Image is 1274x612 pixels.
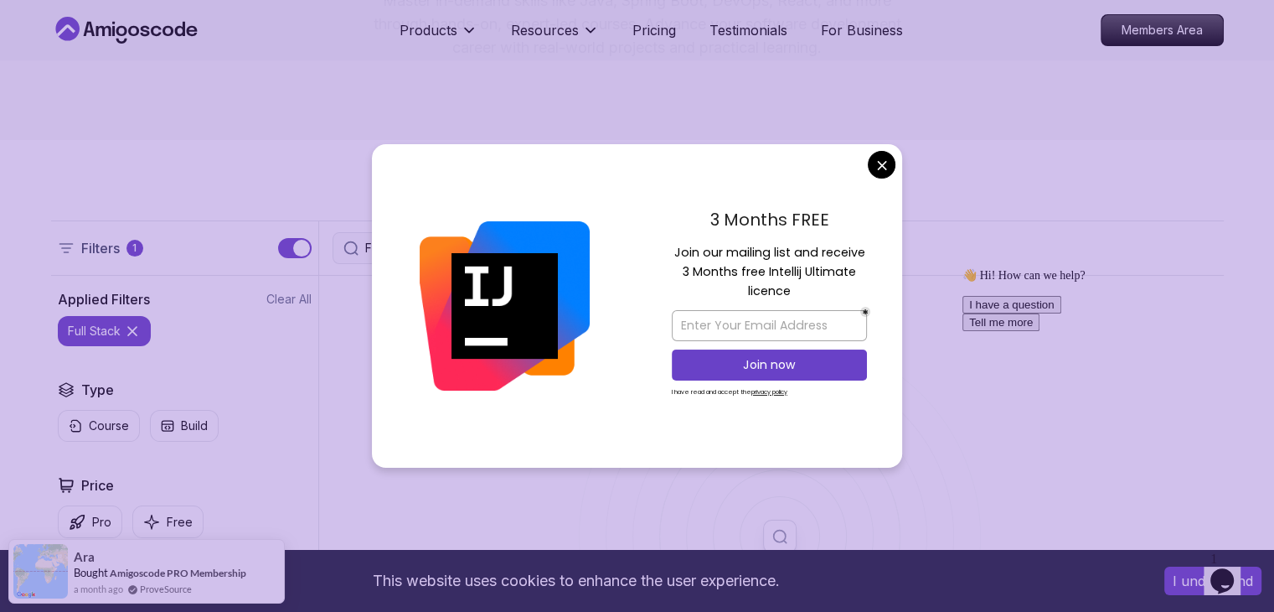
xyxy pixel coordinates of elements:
[74,566,108,579] span: Bought
[400,20,457,40] p: Products
[68,323,121,340] p: Full stack
[74,550,95,564] span: Ara
[7,7,308,70] div: 👋 Hi! How can we help?I have a questionTell me more
[7,8,129,20] span: 👋 Hi! How can we help?
[709,20,787,40] a: Testimonials
[58,506,122,538] button: Pro
[150,410,219,442] button: Build
[1204,545,1257,595] iframe: chat widget
[511,20,599,54] button: Resources
[821,20,903,40] a: For Business
[58,289,150,309] h2: Applied Filters
[132,241,137,255] p: 1
[1164,567,1261,595] button: Accept cookies
[632,20,676,40] a: Pricing
[81,238,120,258] p: Filters
[74,582,123,596] span: a month ago
[956,262,1257,537] iframe: chat widget
[365,240,724,257] input: Search Java, React, Spring boot ...
[89,418,129,434] p: Course
[58,316,151,346] button: Full stack
[511,20,579,40] p: Resources
[58,410,140,442] button: Course
[1101,14,1224,46] a: Members Area
[266,291,312,308] button: Clear All
[181,418,208,434] p: Build
[13,544,68,599] img: provesource social proof notification image
[7,34,106,52] button: I have a question
[132,506,204,538] button: Free
[140,582,192,596] a: ProveSource
[400,20,477,54] button: Products
[92,514,111,531] p: Pro
[110,567,246,579] a: Amigoscode PRO Membership
[81,475,114,495] h2: Price
[7,52,84,70] button: Tell me more
[81,380,114,400] h2: Type
[13,563,1139,599] div: This website uses cookies to enhance the user experience.
[1101,15,1223,45] p: Members Area
[167,514,193,531] p: Free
